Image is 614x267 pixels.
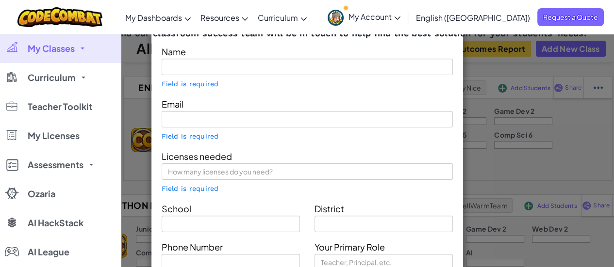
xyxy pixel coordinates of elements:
[162,163,453,180] input: How many licenses do you need?
[120,4,196,31] a: My Dashboards
[253,4,312,31] a: Curriculum
[28,189,55,198] span: Ozaria
[162,98,183,110] span: Email
[323,2,405,32] a: My Account
[162,132,219,140] span: Field is required
[328,10,344,26] img: avatar
[162,151,232,162] span: Licenses needed
[348,12,400,22] span: My Account
[125,13,182,23] span: My Dashboards
[28,160,83,169] span: Assessments
[28,44,75,53] span: My Classes
[416,13,530,23] span: English ([GEOGRAPHIC_DATA])
[28,102,92,111] span: Teacher Toolkit
[315,241,385,252] span: Your Primary Role
[537,8,604,26] a: Request a Quote
[315,203,344,214] span: District
[28,219,83,227] span: AI HackStack
[162,185,219,192] span: Field is required
[162,46,186,57] span: Name
[162,80,219,88] span: Field is required
[28,73,76,82] span: Curriculum
[200,13,239,23] span: Resources
[28,248,69,256] span: AI League
[258,13,298,23] span: Curriculum
[162,241,223,252] span: Phone Number
[196,4,253,31] a: Resources
[28,131,80,140] span: My Licenses
[411,4,535,31] a: English ([GEOGRAPHIC_DATA])
[162,203,191,214] span: School
[17,7,102,27] img: CodeCombat logo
